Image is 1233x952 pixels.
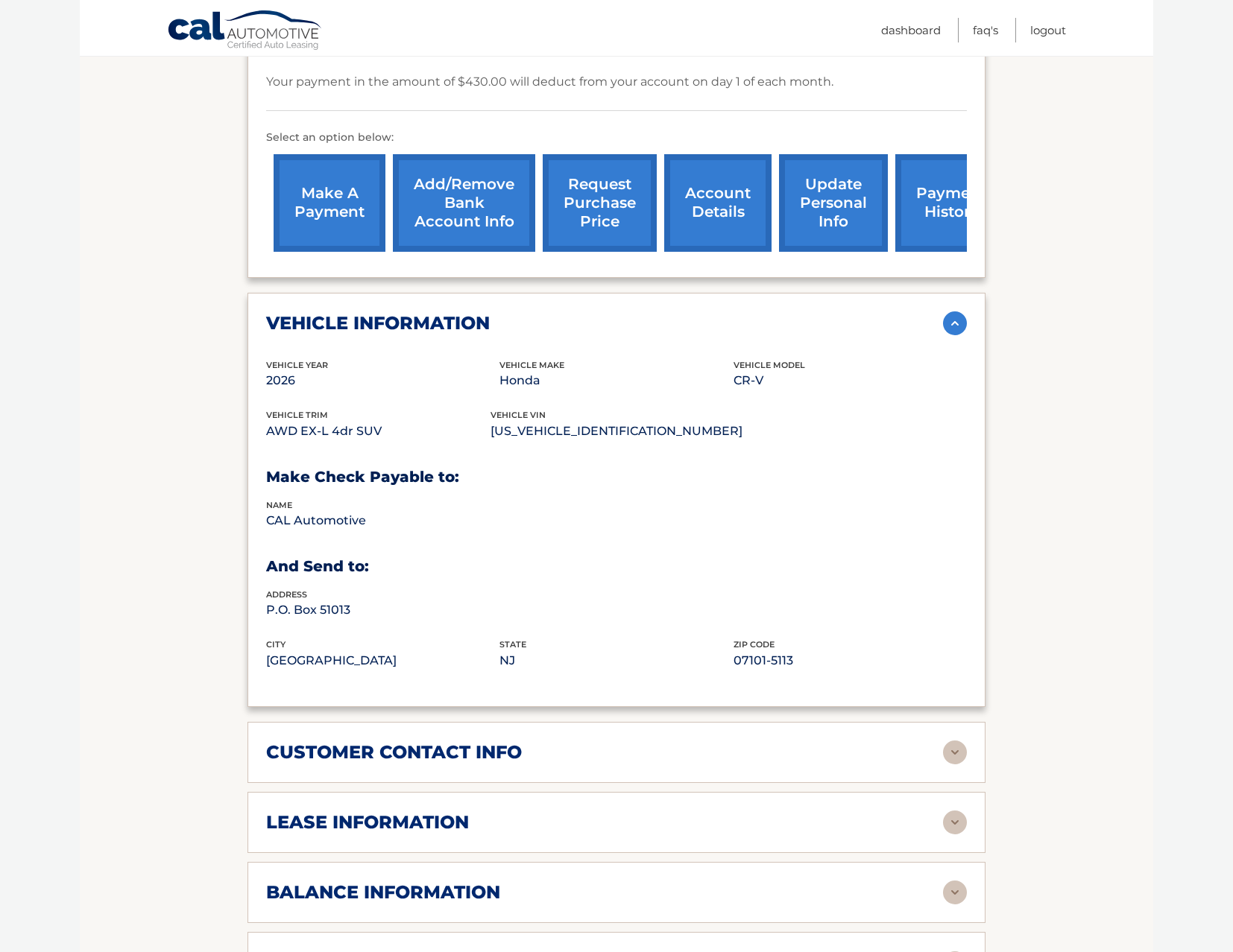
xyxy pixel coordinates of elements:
[734,639,775,650] span: zip code
[393,154,535,252] a: Add/Remove bank account info
[734,650,967,671] p: 07101-5113
[266,468,967,486] h3: Make Check Payable to:
[664,154,772,252] a: account details
[266,129,967,147] p: Select an option below:
[266,589,307,600] span: address
[266,557,967,576] h3: And Send to:
[943,311,967,335] img: accordion-active.svg
[266,410,328,420] span: vehicle trim
[266,650,499,671] p: [GEOGRAPHIC_DATA]
[943,880,967,904] img: accordion-rest.svg
[734,360,805,370] span: vehicle model
[779,154,888,252] a: update personal info
[266,360,328,370] span: vehicle Year
[266,421,491,442] p: AWD EX-L 4dr SUV
[266,741,522,764] h2: customer contact info
[266,881,500,904] h2: balance information
[491,421,742,442] p: [US_VEHICLE_IDENTIFICATION_NUMBER]
[266,639,286,650] span: city
[266,500,292,510] span: name
[266,600,499,621] p: P.O. Box 51013
[1030,18,1066,42] a: Logout
[167,10,324,53] a: Cal Automotive
[266,811,469,834] h2: lease information
[499,650,733,671] p: NJ
[499,360,564,370] span: vehicle make
[266,312,490,334] h2: vehicle information
[543,154,657,252] a: request purchase price
[943,740,967,764] img: accordion-rest.svg
[266,510,499,531] p: CAL Automotive
[499,370,733,391] p: Honda
[734,370,967,391] p: CR-V
[266,72,833,92] p: Your payment in the amount of $430.00 will deduct from your account on day 1 of each month.
[491,410,546,420] span: vehicle vin
[881,18,941,42] a: Dashboard
[266,370,499,391] p: 2026
[943,810,967,834] img: accordion-rest.svg
[973,18,998,42] a: FAQ's
[499,639,526,650] span: state
[895,154,1007,252] a: payment history
[274,154,385,252] a: make a payment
